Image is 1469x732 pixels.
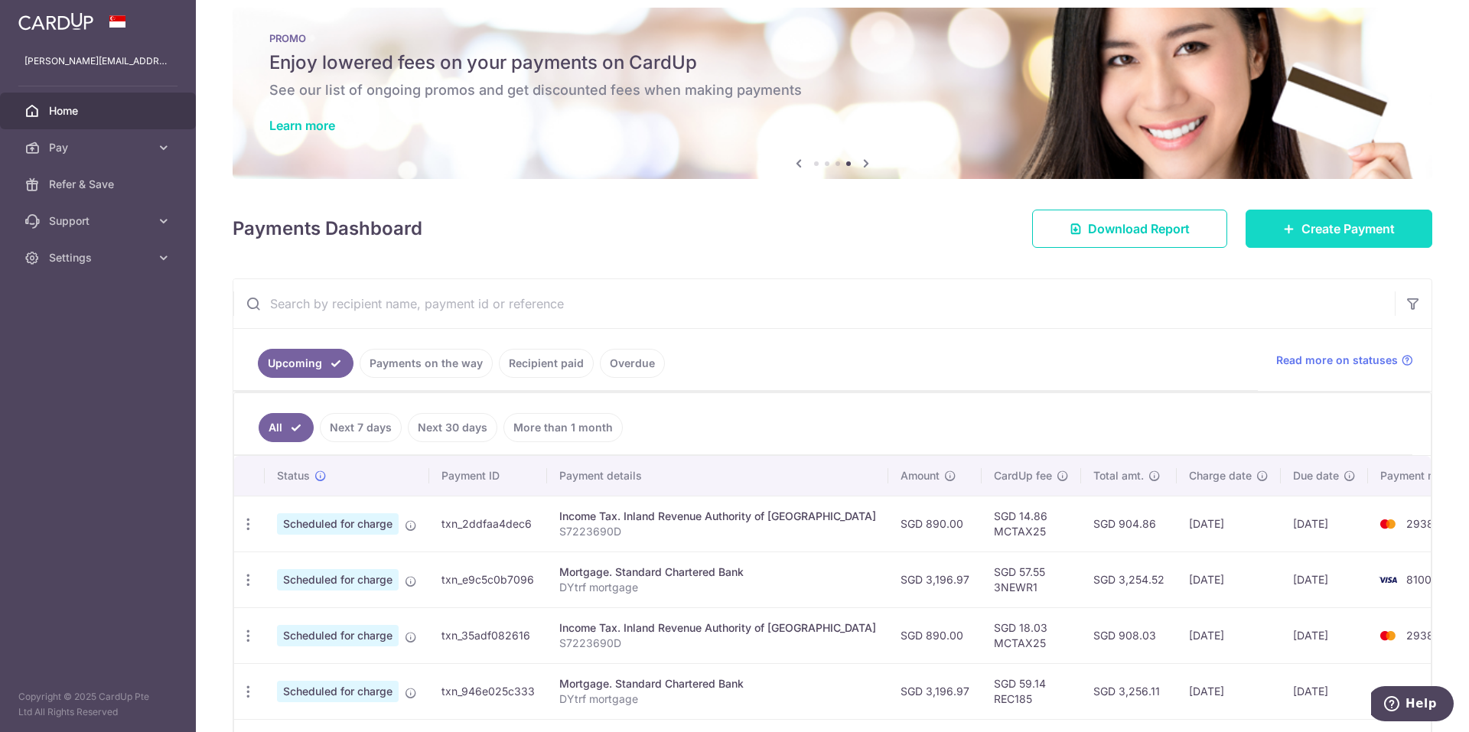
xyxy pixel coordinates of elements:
[559,691,876,707] p: DYtrf mortgage
[982,607,1081,663] td: SGD 18.03 MCTAX25
[269,81,1396,99] h6: See our list of ongoing promos and get discounted fees when making payments
[1406,629,1434,642] span: 2938
[320,413,402,442] a: Next 7 days
[499,349,594,378] a: Recipient paid
[559,580,876,595] p: DYtrf mortgage
[429,496,547,551] td: txn_2ddfaa4dec6
[18,12,93,31] img: CardUp
[233,8,1432,179] img: Latest Promos banner
[1373,515,1403,533] img: Bank Card
[888,663,982,719] td: SGD 3,196.97
[49,140,150,155] span: Pay
[277,468,310,483] span: Status
[888,551,982,607] td: SGD 3,196.97
[1281,607,1368,663] td: [DATE]
[888,496,982,551] td: SGD 890.00
[901,468,940,483] span: Amount
[1293,468,1339,483] span: Due date
[547,456,888,496] th: Payment details
[600,349,665,378] a: Overdue
[503,413,623,442] a: More than 1 month
[49,103,150,119] span: Home
[1088,220,1190,238] span: Download Report
[1373,571,1403,589] img: Bank Card
[1081,551,1177,607] td: SGD 3,254.52
[233,215,422,242] h4: Payments Dashboard
[360,349,493,378] a: Payments on the way
[259,413,314,442] a: All
[1189,468,1252,483] span: Charge date
[269,32,1396,44] p: PROMO
[49,177,150,192] span: Refer & Save
[1177,663,1281,719] td: [DATE]
[408,413,497,442] a: Next 30 days
[1301,220,1395,238] span: Create Payment
[1246,210,1432,248] a: Create Payment
[277,513,399,535] span: Scheduled for charge
[429,551,547,607] td: txn_e9c5c0b7096
[269,50,1396,75] h5: Enjoy lowered fees on your payments on CardUp
[1406,573,1432,586] span: 8100
[429,663,547,719] td: txn_946e025c333
[1177,607,1281,663] td: [DATE]
[1406,517,1434,530] span: 2938
[559,620,876,636] div: Income Tax. Inland Revenue Authority of [GEOGRAPHIC_DATA]
[233,279,1395,328] input: Search by recipient name, payment id or reference
[1081,496,1177,551] td: SGD 904.86
[1281,551,1368,607] td: [DATE]
[1276,353,1413,368] a: Read more on statuses
[277,569,399,590] span: Scheduled for charge
[1281,496,1368,551] td: [DATE]
[1177,496,1281,551] td: [DATE]
[559,524,876,539] p: S7223690D
[982,551,1081,607] td: SGD 57.55 3NEWR1
[429,607,547,663] td: txn_35adf082616
[1177,551,1281,607] td: [DATE]
[559,676,876,691] div: Mortgage. Standard Chartered Bank
[258,349,353,378] a: Upcoming
[429,456,547,496] th: Payment ID
[982,496,1081,551] td: SGD 14.86 MCTAX25
[1081,607,1177,663] td: SGD 908.03
[1371,686,1454,724] iframe: Opens a widget where you can find more information
[49,250,150,265] span: Settings
[1032,210,1227,248] a: Download Report
[559,509,876,524] div: Income Tax. Inland Revenue Authority of [GEOGRAPHIC_DATA]
[1373,682,1403,701] img: Bank Card
[559,564,876,580] div: Mortgage. Standard Chartered Bank
[1276,353,1398,368] span: Read more on statuses
[277,625,399,646] span: Scheduled for charge
[982,663,1081,719] td: SGD 59.14 REC185
[1093,468,1144,483] span: Total amt.
[269,118,335,133] a: Learn more
[277,681,399,702] span: Scheduled for charge
[1373,626,1403,645] img: Bank Card
[49,213,150,229] span: Support
[1081,663,1177,719] td: SGD 3,256.11
[1406,685,1432,698] span: 8100
[559,636,876,651] p: S7223690D
[24,54,171,69] p: [PERSON_NAME][EMAIL_ADDRESS][DOMAIN_NAME]
[888,607,982,663] td: SGD 890.00
[994,468,1052,483] span: CardUp fee
[1281,663,1368,719] td: [DATE]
